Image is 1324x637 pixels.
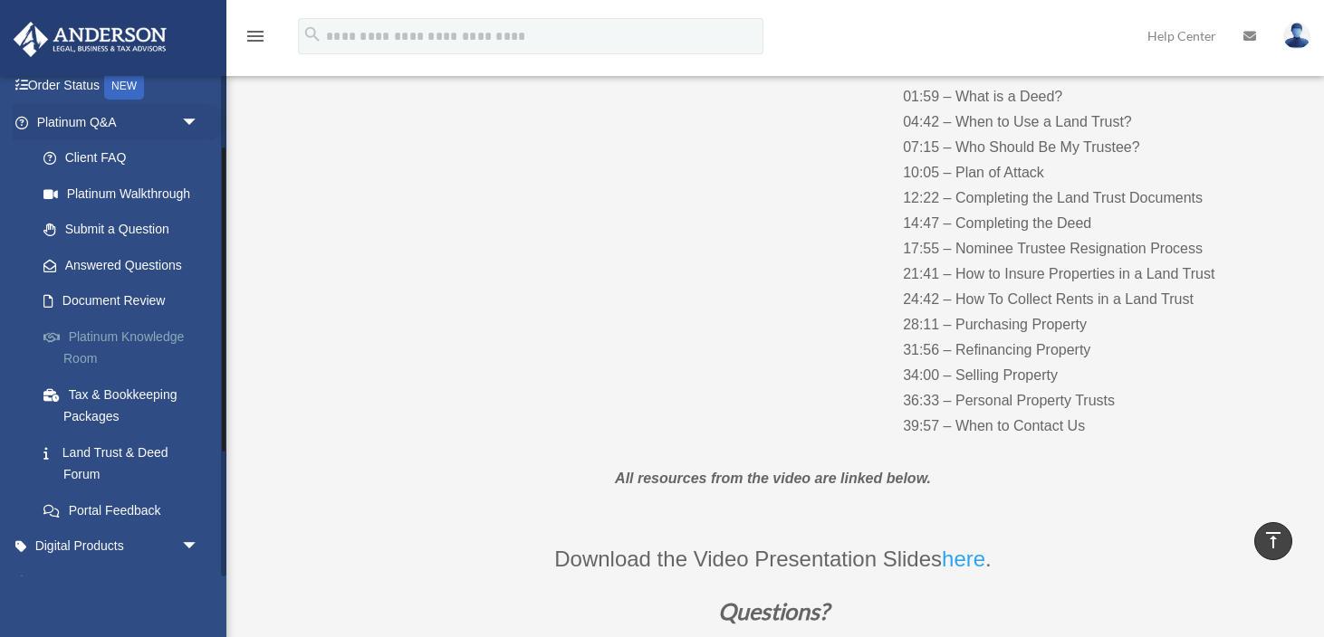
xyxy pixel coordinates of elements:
[245,32,266,47] a: menu
[1283,23,1310,49] img: User Pic
[1262,529,1284,551] i: vertical_align_top
[615,471,931,486] em: All resources from the video are linked below.
[8,22,172,57] img: Anderson Advisors Platinum Portal
[903,33,1261,439] p: 00:33 – What is a Trust? 01:40 – What is a Land Trust? 01:59 – What is a Deed? 04:42 – When to Us...
[25,376,226,434] a: Tax & Bookkeeping Packages
[942,547,985,580] a: here
[25,283,226,319] a: Document Review
[13,104,226,140] a: Platinum Q&Aarrow_drop_down
[284,540,1262,600] p: Download the Video Presentation Slides .
[181,104,217,141] span: arrow_drop_down
[25,212,226,248] a: Submit a Question
[302,24,322,44] i: search
[13,528,226,565] a: Digital Productsarrow_drop_down
[13,68,226,105] a: Order StatusNEW
[13,564,226,600] a: My Entitiesarrow_drop_down
[25,492,226,528] a: Portal Feedback
[245,25,266,47] i: menu
[1254,522,1292,560] a: vertical_align_top
[25,318,226,376] a: Platinum Knowledge Room
[104,72,144,100] div: NEW
[25,247,226,283] a: Answered Questions
[25,434,217,492] a: Land Trust & Deed Forum
[25,140,226,176] a: Client FAQ
[718,597,829,624] em: Questions?
[25,176,226,212] a: Platinum Walkthrough
[181,564,217,601] span: arrow_drop_down
[181,528,217,566] span: arrow_drop_down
